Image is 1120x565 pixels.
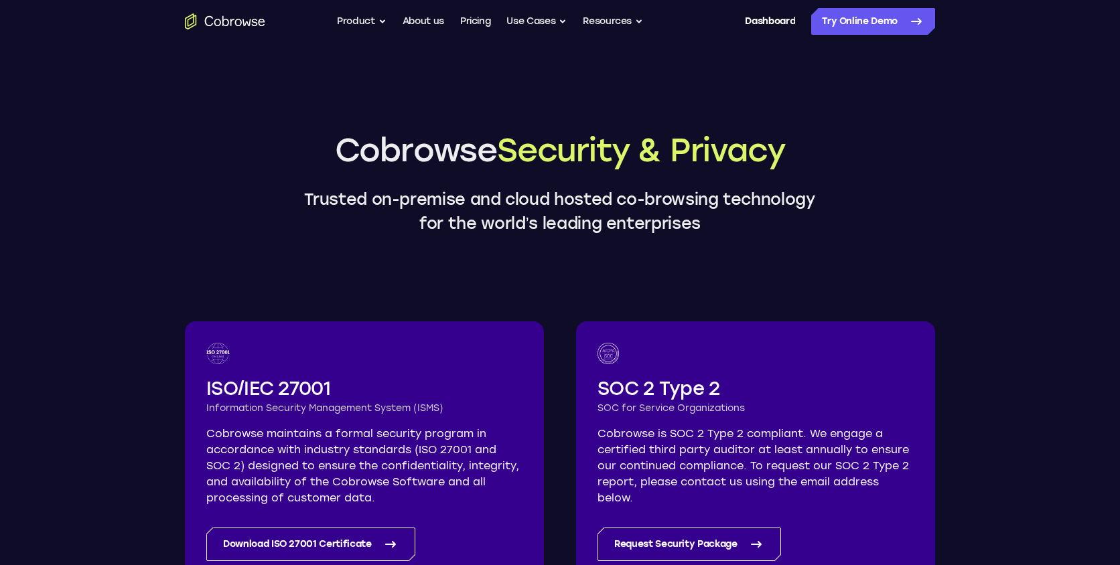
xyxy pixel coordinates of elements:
[185,13,265,29] a: Go to the home page
[598,343,619,364] img: SOC logo
[598,426,914,506] p: Cobrowse is SOC 2 Type 2 compliant. We engage a certified third party auditor at least annually t...
[598,528,781,561] a: Request Security Package
[745,8,795,35] a: Dashboard
[403,8,444,35] a: About us
[206,375,522,402] h2: ISO/IEC 27001
[811,8,935,35] a: Try Online Demo
[292,187,828,236] p: Trusted on-premise and cloud hosted co-browsing technology for the world’s leading enterprises
[337,8,387,35] button: Product
[460,8,491,35] a: Pricing
[506,8,567,35] button: Use Cases
[497,131,785,169] span: Security & Privacy
[206,343,230,364] img: ISO 27001
[206,426,522,506] p: Cobrowse maintains a formal security program in accordance with industry standards (ISO 27001 and...
[206,402,522,415] h3: Information Security Management System (ISMS)
[206,528,415,561] a: Download ISO 27001 Certificate
[598,375,914,402] h2: SOC 2 Type 2
[583,8,643,35] button: Resources
[598,402,914,415] h3: SOC for Service Organizations
[292,129,828,171] h1: Cobrowse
